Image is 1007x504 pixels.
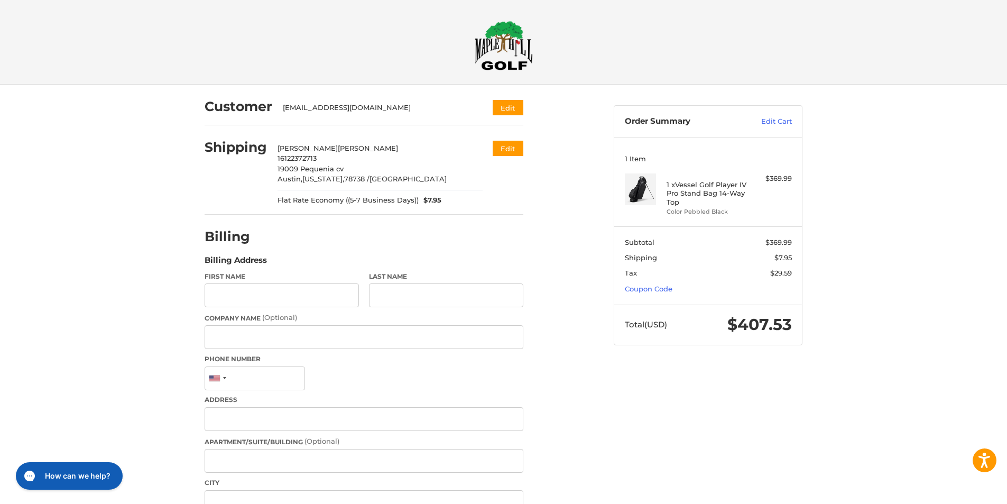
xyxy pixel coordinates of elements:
label: Phone Number [205,354,523,364]
label: City [205,478,523,488]
button: Edit [493,141,523,156]
span: Shipping [625,253,657,262]
h3: Order Summary [625,116,738,127]
div: [EMAIL_ADDRESS][DOMAIN_NAME] [283,103,473,113]
label: Last Name [369,272,523,281]
label: First Name [205,272,359,281]
h2: Shipping [205,139,267,155]
span: $369.99 [765,238,792,246]
span: Total (USD) [625,319,667,329]
span: 19009 Pequenia cv [278,164,344,173]
h4: 1 x Vessel Golf Player IV Pro Stand Bag 14-Way Top [667,180,747,206]
h3: 1 Item [625,154,792,163]
small: (Optional) [304,437,339,445]
span: 78738 / [344,175,369,183]
span: [PERSON_NAME] [338,144,398,152]
iframe: Gorgias live chat messenger [11,459,126,493]
span: Subtotal [625,238,654,246]
label: Apartment/Suite/Building [205,436,523,447]
span: $7.95 [774,253,792,262]
span: [US_STATE], [302,175,344,183]
h2: Customer [205,98,272,115]
span: [PERSON_NAME] [278,144,338,152]
small: (Optional) [262,313,297,322]
span: Austin, [278,175,302,183]
h2: Billing [205,228,266,245]
span: $7.95 [419,195,442,206]
span: 16122372713 [278,154,317,162]
label: Company Name [205,313,523,323]
span: Flat Rate Economy ((5-7 Business Days)) [278,195,419,206]
span: $29.59 [770,269,792,277]
a: Edit Cart [738,116,792,127]
div: United States: +1 [205,367,229,390]
span: [GEOGRAPHIC_DATA] [369,175,447,183]
span: Tax [625,269,637,277]
div: $369.99 [750,173,792,184]
legend: Billing Address [205,254,267,271]
span: $407.53 [727,315,792,334]
button: Edit [493,100,523,115]
li: Color Pebbled Black [667,207,747,216]
img: Maple Hill Golf [475,21,533,70]
a: Coupon Code [625,285,672,293]
iframe: Google Customer Reviews [920,475,1007,504]
label: Address [205,395,523,405]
